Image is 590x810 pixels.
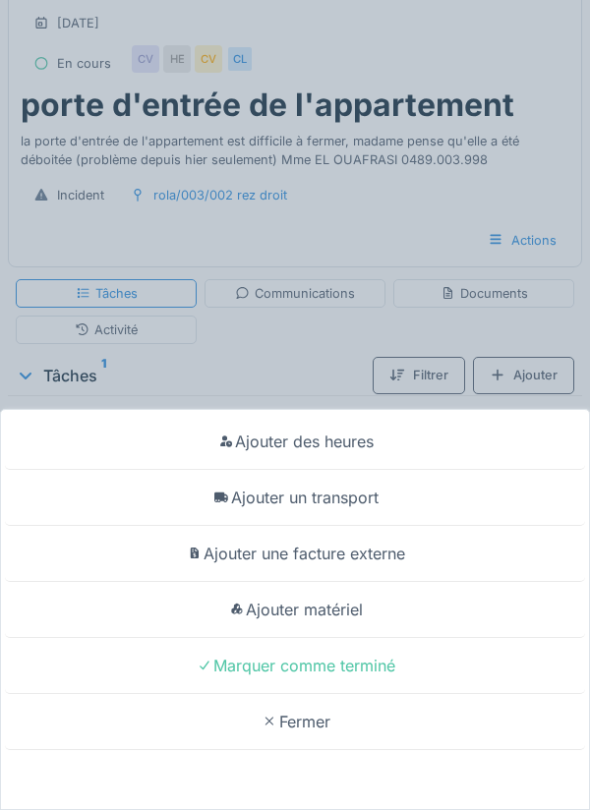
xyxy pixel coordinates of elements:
[5,526,585,582] div: Ajouter une facture externe
[5,694,585,750] div: Fermer
[5,414,585,470] div: Ajouter des heures
[5,470,585,526] div: Ajouter un transport
[5,638,585,694] div: Marquer comme terminé
[5,582,585,638] div: Ajouter matériel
